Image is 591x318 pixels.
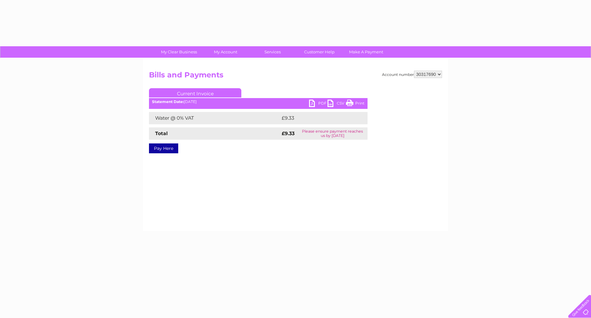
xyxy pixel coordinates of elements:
a: PDF [309,100,328,109]
a: Services [247,46,298,58]
a: My Account [200,46,251,58]
h2: Bills and Payments [149,71,442,82]
td: £9.33 [280,112,353,124]
b: Statement Date: [152,99,184,104]
div: Account number [382,71,442,78]
a: CSV [328,100,346,109]
td: Water @ 0% VAT [149,112,280,124]
strong: Total [155,130,168,136]
a: Make A Payment [341,46,392,58]
td: Please ensure payment reaches us by [DATE] [298,127,368,140]
a: Current Invoice [149,88,241,97]
a: Customer Help [294,46,345,58]
a: My Clear Business [154,46,204,58]
div: [DATE] [149,100,368,104]
a: Print [346,100,364,109]
a: Pay Here [149,143,178,153]
strong: £9.33 [282,130,295,136]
